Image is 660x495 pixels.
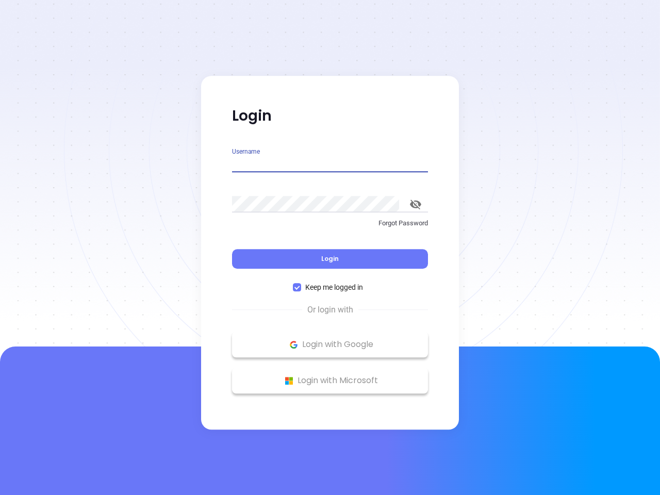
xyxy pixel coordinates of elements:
[237,337,423,352] p: Login with Google
[232,332,428,357] button: Google Logo Login with Google
[232,218,428,237] a: Forgot Password
[287,338,300,351] img: Google Logo
[232,249,428,269] button: Login
[232,218,428,228] p: Forgot Password
[321,254,339,263] span: Login
[237,373,423,388] p: Login with Microsoft
[232,368,428,393] button: Microsoft Logo Login with Microsoft
[232,107,428,125] p: Login
[283,374,295,387] img: Microsoft Logo
[301,282,367,293] span: Keep me logged in
[403,192,428,217] button: toggle password visibility
[302,304,358,316] span: Or login with
[232,148,260,155] label: Username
